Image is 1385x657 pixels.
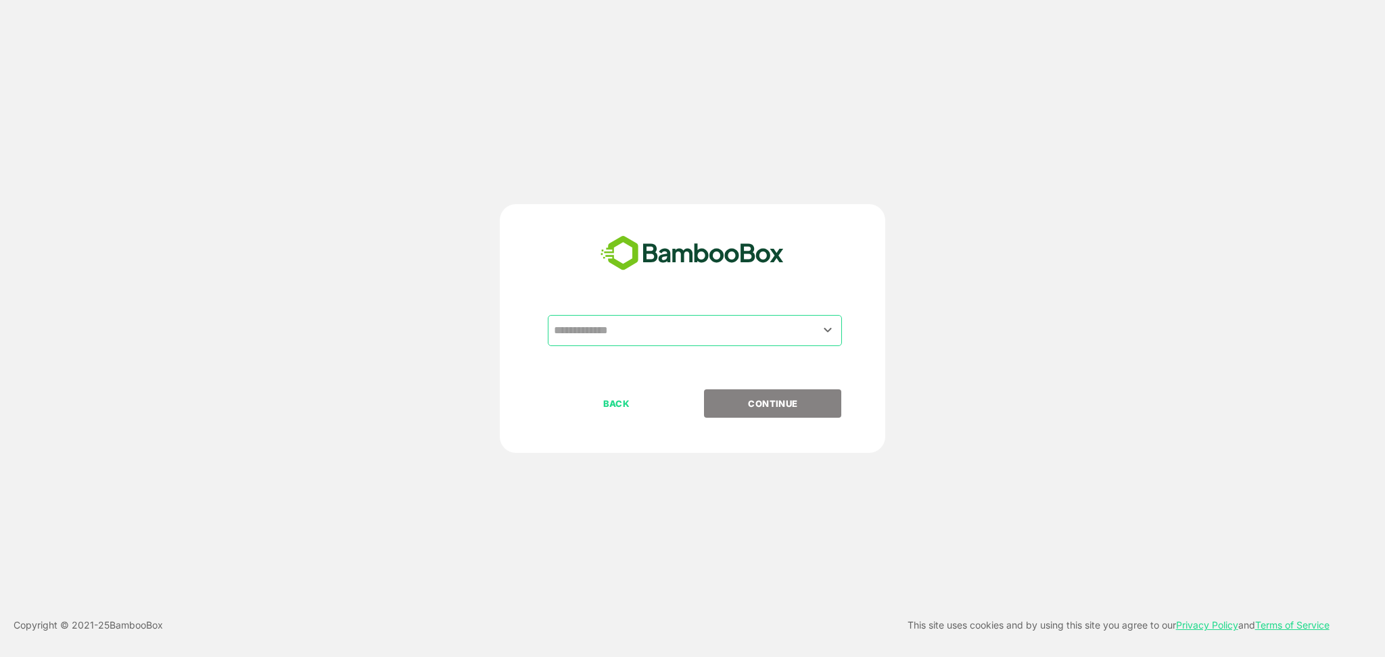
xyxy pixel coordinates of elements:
[1176,619,1238,631] a: Privacy Policy
[704,389,841,418] button: CONTINUE
[14,617,163,633] p: Copyright © 2021- 25 BambooBox
[819,321,837,339] button: Open
[548,389,685,418] button: BACK
[1255,619,1330,631] a: Terms of Service
[549,396,684,411] p: BACK
[705,396,841,411] p: CONTINUE
[593,231,791,276] img: bamboobox
[908,617,1330,633] p: This site uses cookies and by using this site you agree to our and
